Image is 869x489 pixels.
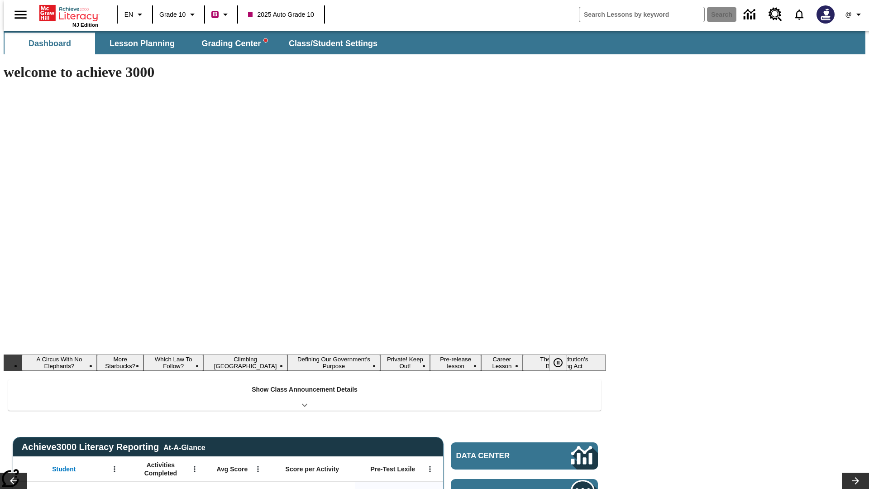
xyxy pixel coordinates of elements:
button: Pause [549,355,567,371]
button: Open Menu [188,462,201,476]
div: SubNavbar [4,33,386,54]
span: Lesson Planning [110,38,175,49]
span: Grade 10 [159,10,186,19]
button: Slide 3 Which Law To Follow? [143,355,203,371]
div: Home [39,3,98,28]
button: Grade: Grade 10, Select a grade [156,6,201,23]
span: Grading Center [201,38,267,49]
img: Avatar [816,5,835,24]
button: Slide 4 Climbing Mount Tai [203,355,287,371]
div: Pause [549,355,576,371]
span: Data Center [456,451,541,460]
button: Class/Student Settings [282,33,385,54]
span: Avg Score [216,465,248,473]
button: Language: EN, Select a language [120,6,149,23]
div: SubNavbar [4,31,865,54]
h1: welcome to achieve 3000 [4,64,606,81]
a: Resource Center, Will open in new tab [763,2,788,27]
button: Dashboard [5,33,95,54]
a: Notifications [788,3,811,26]
span: Student [52,465,76,473]
span: Pre-Test Lexile [371,465,415,473]
button: Open Menu [423,462,437,476]
svg: writing assistant alert [264,38,267,42]
button: Slide 9 The Constitution's Balancing Act [523,355,606,371]
button: Open Menu [251,462,265,476]
button: Slide 8 Career Lesson [481,355,523,371]
input: search field [579,7,704,22]
div: Show Class Announcement Details [8,379,601,411]
button: Slide 5 Defining Our Government's Purpose [287,355,380,371]
button: Slide 1 A Circus With No Elephants? [22,355,97,371]
button: Open Menu [108,462,121,476]
button: Slide 2 More Starbucks? [97,355,144,371]
span: Achieve3000 Literacy Reporting [22,442,205,452]
button: Open side menu [7,1,34,28]
button: Lesson Planning [97,33,187,54]
span: NJ Edition [72,22,98,28]
span: B [213,9,217,20]
button: Boost Class color is violet red. Change class color [208,6,234,23]
p: Show Class Announcement Details [252,385,358,394]
span: Class/Student Settings [289,38,377,49]
button: Select a new avatar [811,3,840,26]
div: At-A-Glance [163,442,205,452]
span: @ [845,10,851,19]
button: Slide 7 Pre-release lesson [430,355,481,371]
a: Home [39,4,98,22]
button: Profile/Settings [840,6,869,23]
span: Activities Completed [131,461,191,477]
span: Score per Activity [286,465,339,473]
span: 2025 Auto Grade 10 [248,10,314,19]
a: Data Center [451,442,598,470]
button: Lesson carousel, Next [842,473,869,489]
a: Data Center [738,2,763,27]
span: EN [124,10,133,19]
span: Dashboard [29,38,71,49]
button: Slide 6 Private! Keep Out! [380,355,430,371]
button: Grading Center [189,33,280,54]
